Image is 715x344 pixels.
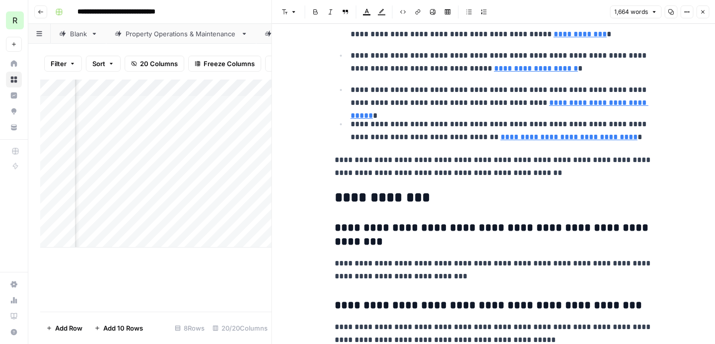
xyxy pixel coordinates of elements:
button: 20 Columns [125,56,184,72]
a: Learning Hub [6,308,22,324]
a: Opportunities [6,103,22,119]
span: Sort [92,59,105,69]
div: Property Operations & Maintenance [126,29,237,39]
span: R [12,14,17,26]
span: Add 10 Rows [103,323,143,333]
a: Browse [6,72,22,87]
button: Add Row [40,320,88,336]
a: Home [6,56,22,72]
div: Blank [70,29,87,39]
div: 8 Rows [171,320,209,336]
button: Freeze Columns [188,56,261,72]
button: 1,664 words [610,5,661,18]
a: Insights [6,87,22,103]
span: Add Row [55,323,82,333]
span: 20 Columns [140,59,178,69]
a: Settings [6,276,22,292]
button: Workspace: Re-Leased [6,8,22,33]
span: Filter [51,59,67,69]
button: Help + Support [6,324,22,340]
a: Usage [6,292,22,308]
div: 20/20 Columns [209,320,272,336]
button: Filter [44,56,82,72]
span: 1,664 words [614,7,648,16]
a: Property Operations & Maintenance [106,24,256,44]
button: Sort [86,56,121,72]
a: Lease & Tenant Management [256,24,385,44]
button: Add 10 Rows [88,320,149,336]
a: Blank [51,24,106,44]
span: Freeze Columns [204,59,255,69]
a: Your Data [6,119,22,135]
